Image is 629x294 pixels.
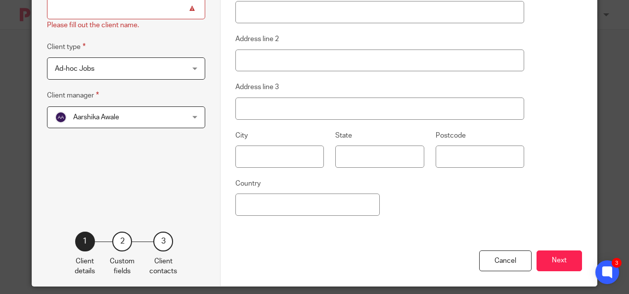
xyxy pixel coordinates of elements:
p: Client details [75,256,95,277]
span: Aarshika Awale [73,114,119,121]
button: Next [537,250,582,272]
div: Please fill out the client name. [47,20,139,30]
div: Cancel [479,250,532,272]
p: Client contacts [149,256,177,277]
div: 2 [112,232,132,251]
label: Client type [47,41,86,52]
span: Ad-hoc Jobs [55,65,94,72]
label: State [335,131,352,141]
label: Postcode [436,131,466,141]
div: 3 [612,258,622,268]
div: 1 [75,232,95,251]
label: City [235,131,248,141]
div: 3 [153,232,173,251]
label: Country [235,179,261,189]
label: Address line 3 [235,82,279,92]
p: Custom fields [110,256,135,277]
img: svg%3E [55,111,67,123]
label: Address line 2 [235,34,279,44]
label: Client manager [47,90,99,101]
